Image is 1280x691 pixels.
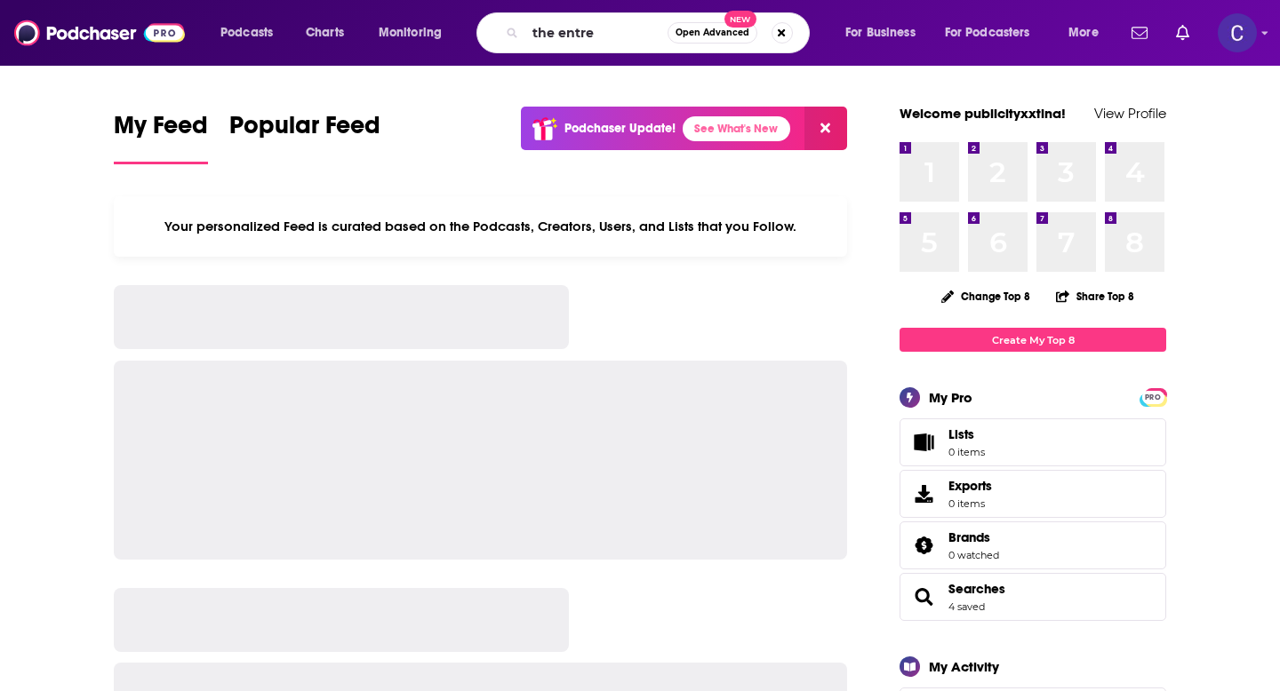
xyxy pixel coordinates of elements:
button: open menu [366,19,465,47]
button: Share Top 8 [1055,279,1135,314]
button: open menu [208,19,296,47]
a: Show notifications dropdown [1169,18,1196,48]
a: PRO [1142,390,1164,403]
span: Charts [306,20,344,45]
button: Show profile menu [1218,13,1257,52]
span: 0 items [948,446,985,458]
a: 0 watched [948,549,999,561]
span: Lists [948,426,985,442]
span: Exports [948,478,992,494]
span: Searches [900,573,1166,621]
div: Search podcasts, credits, & more... [493,12,827,53]
img: Podchaser - Follow, Share and Rate Podcasts [14,16,185,50]
button: Change Top 8 [931,285,1041,307]
a: Searches [948,581,1005,597]
button: open menu [933,19,1056,47]
div: Your personalized Feed is curated based on the Podcasts, Creators, Users, and Lists that you Follow. [114,196,847,257]
span: New [724,11,756,28]
button: open menu [1056,19,1121,47]
button: open menu [833,19,938,47]
div: My Pro [929,389,972,406]
a: See What's New [683,116,790,141]
a: View Profile [1094,105,1166,122]
span: Lists [948,426,974,442]
a: Searches [906,584,941,609]
span: Podcasts [220,20,273,45]
a: My Feed [114,110,208,164]
span: Brands [900,521,1166,569]
input: Search podcasts, credits, & more... [525,19,668,47]
a: Welcome publicityxxtina! [900,105,1066,122]
img: User Profile [1218,13,1257,52]
button: Open AdvancedNew [668,22,757,44]
p: Podchaser Update! [564,121,676,136]
span: PRO [1142,391,1164,404]
a: Lists [900,418,1166,466]
span: For Podcasters [945,20,1030,45]
a: Create My Top 8 [900,328,1166,352]
span: Brands [948,529,990,545]
span: Logged in as publicityxxtina [1218,13,1257,52]
div: My Activity [929,658,999,675]
a: Charts [294,19,355,47]
a: Show notifications dropdown [1124,18,1155,48]
a: Brands [906,533,941,558]
span: Monitoring [379,20,442,45]
a: Popular Feed [229,110,380,164]
span: For Business [845,20,916,45]
span: My Feed [114,110,208,151]
a: 4 saved [948,600,985,613]
span: Lists [906,430,941,455]
span: Open Advanced [676,28,749,37]
span: More [1068,20,1099,45]
a: Brands [948,529,999,545]
span: Exports [906,481,941,506]
a: Exports [900,470,1166,518]
span: 0 items [948,497,992,510]
span: Popular Feed [229,110,380,151]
